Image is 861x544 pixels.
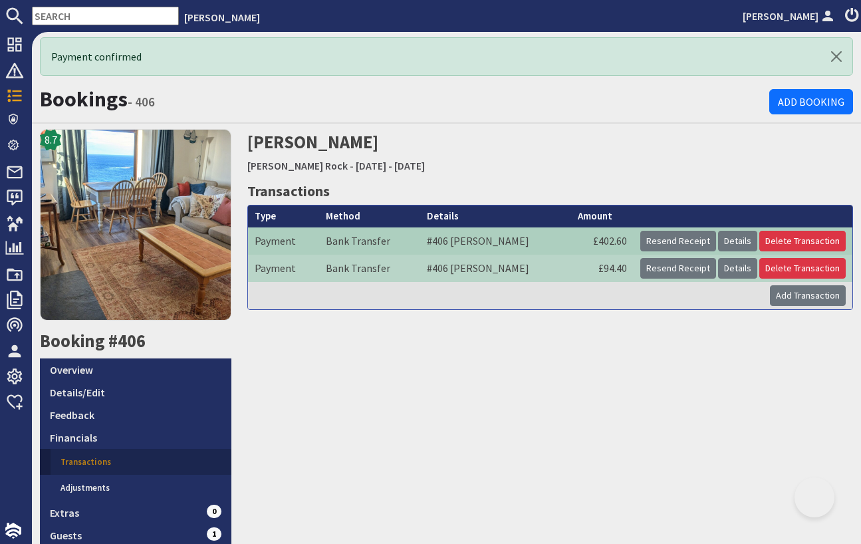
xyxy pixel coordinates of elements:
[420,227,571,255] td: #406 [PERSON_NAME]
[420,255,571,282] td: #406 [PERSON_NAME]
[571,227,634,255] td: £402.60
[718,231,757,251] a: Details
[759,231,846,251] a: Delete Transaction
[420,205,571,227] th: Details
[40,129,231,331] a: 8.7
[769,89,853,114] a: Add Booking
[571,205,634,227] th: Amount
[40,501,231,524] a: Extras0
[247,129,646,176] h2: [PERSON_NAME]
[718,258,757,279] a: Details
[248,227,852,255] tr: ff8e87a1-5967-47aa-b7c3-ce58e438d223
[759,258,846,279] a: Delete Transaction
[207,505,221,518] span: 0
[770,285,846,306] a: Add Transaction
[248,205,319,227] th: Type
[319,255,421,282] td: Bank Transfer
[319,227,421,255] td: Bank Transfer
[40,358,231,381] a: Overview
[207,527,221,541] span: 1
[640,258,716,279] button: Resend Receipt
[350,159,354,172] span: -
[32,7,179,25] input: SEARCH
[40,86,128,112] a: Bookings
[640,231,716,251] button: Resend Receipt
[743,8,837,24] a: [PERSON_NAME]
[248,255,319,282] td: Payment
[184,11,260,24] a: [PERSON_NAME]
[40,37,853,76] div: Payment confirmed
[5,523,21,539] img: staytech_i_w-64f4e8e9ee0a9c174fd5317b4b171b261742d2d393467e5bdba4413f4f884c10.svg
[319,205,421,227] th: Method
[247,180,853,202] h3: Transactions
[248,227,319,255] td: Payment
[51,475,231,501] a: Adjustments
[40,381,231,404] a: Details/Edit
[40,331,231,352] h2: Booking #406
[128,94,155,110] small: - 406
[40,129,231,321] img: Bishop Rock's icon
[40,426,231,449] a: Financials
[45,132,57,148] span: 8.7
[248,255,852,282] tr: a0692763-8487-4e3d-af7b-05a72c28b70a
[571,255,634,282] td: £94.40
[247,159,348,172] a: [PERSON_NAME] Rock
[51,449,231,476] a: Transactions
[40,404,231,426] a: Feedback
[356,159,425,172] a: [DATE] - [DATE]
[795,477,834,517] iframe: Toggle Customer Support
